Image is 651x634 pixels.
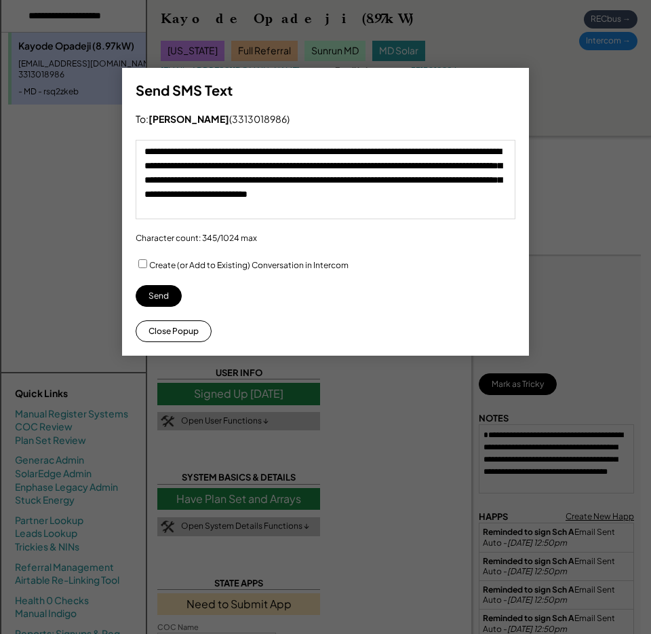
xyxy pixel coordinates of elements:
[136,233,257,244] div: Character count: 345/1024 max
[149,113,229,125] strong: [PERSON_NAME]
[136,285,182,307] button: Send
[136,113,290,126] div: To: (3313018986)
[136,320,212,342] button: Close Popup
[136,81,233,99] h3: Send SMS Text
[149,260,349,270] label: Create (or Add to Existing) Conversation in Intercom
